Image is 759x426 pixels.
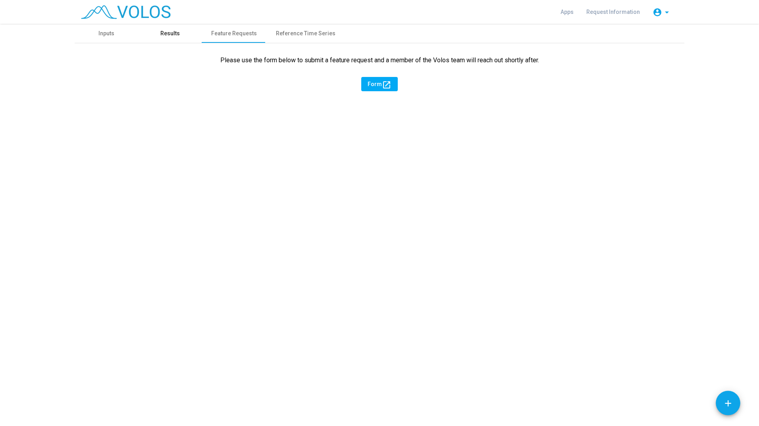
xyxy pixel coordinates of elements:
div: Inputs [98,29,114,38]
mat-icon: add [723,398,733,409]
div: Reference Time Series [276,29,335,38]
a: Apps [554,5,580,19]
button: Add icon [716,391,740,415]
mat-icon: account_circle [653,8,662,17]
span: Apps [561,9,574,15]
span: Request Information [586,9,640,15]
div: Results [160,29,180,38]
mat-icon: arrow_drop_down [662,8,672,17]
button: Form [361,77,398,91]
span: Form [368,81,391,87]
div: Feature Requests [211,29,257,38]
mat-icon: open_in_new [382,80,391,90]
div: Please use the form below to submit a feature request and a member of the Volos team will reach o... [220,56,539,65]
a: Request Information [580,5,646,19]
